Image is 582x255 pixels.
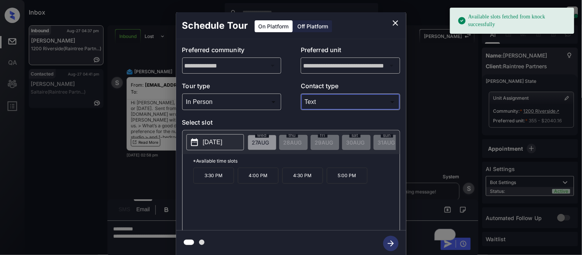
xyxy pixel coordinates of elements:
div: Off Platform [294,20,332,32]
h2: Schedule Tour [176,12,254,39]
button: [DATE] [186,134,244,150]
div: On Platform [255,20,293,32]
p: 4:00 PM [238,168,279,184]
div: In Person [184,95,280,108]
p: *Available time slots [193,154,400,168]
div: Available slots fetched from knock successfully [458,10,568,31]
button: btn-next [379,234,403,253]
div: Text [303,95,398,108]
p: 4:30 PM [282,168,323,184]
p: 5:00 PM [327,168,368,184]
p: [DATE] [203,138,223,147]
button: close [388,15,403,31]
p: Preferred community [182,45,282,58]
p: 3:30 PM [193,168,234,184]
p: Contact type [301,81,400,94]
p: Select slot [182,118,400,130]
p: Preferred unit [301,45,400,58]
p: Tour type [182,81,282,94]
